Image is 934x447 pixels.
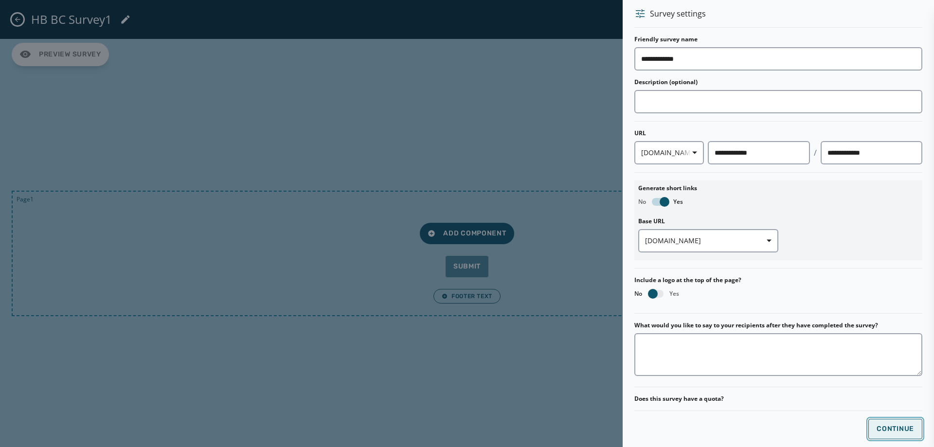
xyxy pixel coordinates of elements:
[634,78,698,86] label: Description (optional)
[645,236,772,246] span: [DOMAIN_NAME]
[868,419,922,439] button: Continue
[650,8,706,19] span: Survey settings
[634,276,922,284] label: Include a logo at the top of the page?
[638,184,918,192] label: Generate short links
[634,290,642,298] span: No
[638,217,778,225] label: Base URL
[814,147,817,159] div: /
[877,425,914,433] span: Continue
[8,8,317,16] body: Rich Text Area
[634,141,704,164] button: [DOMAIN_NAME]
[634,36,698,43] label: Friendly survey name
[638,198,646,206] span: No
[634,129,922,137] div: URL
[641,148,697,158] span: [DOMAIN_NAME]
[708,141,809,164] input: Client slug
[638,229,778,252] button: [DOMAIN_NAME]
[634,322,878,329] label: What would you like to say to your recipients after they have completed the survey?
[669,290,679,298] span: Yes
[821,141,922,164] input: Survey slug
[634,395,724,403] label: Does this survey have a quota?
[673,198,683,206] span: Yes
